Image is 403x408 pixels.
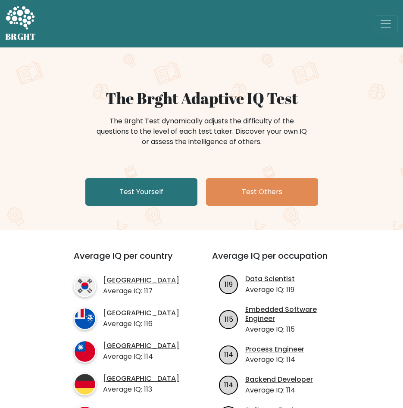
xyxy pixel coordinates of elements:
div: The Brght Test dynamically adjusts the difficulty of the questions to the level of each test take... [94,116,309,147]
a: Data Scientist [245,275,295,284]
a: Test Others [206,178,318,206]
a: Test Yourself [85,178,197,206]
text: 119 [225,279,233,289]
p: Average IQ: 115 [245,324,340,335]
text: 115 [224,314,233,324]
h3: Average IQ per country [74,251,181,271]
p: Average IQ: 117 [103,286,179,296]
img: country [74,308,96,330]
h3: Average IQ per occupation [212,251,340,271]
a: [GEOGRAPHIC_DATA] [103,276,179,285]
p: Average IQ: 113 [103,384,179,395]
a: Backend Developer [245,375,313,384]
text: 114 [224,349,233,359]
p: Average IQ: 119 [245,285,295,295]
text: 114 [224,380,233,390]
img: country [74,340,96,363]
p: Average IQ: 114 [245,355,304,365]
a: Process Engineer [245,345,304,354]
a: Embedded Software Engineer [245,305,340,323]
img: country [74,275,96,297]
p: Average IQ: 114 [245,385,313,395]
p: Average IQ: 114 [103,352,179,362]
button: Toggle navigation [374,15,398,32]
h5: BRGHT [5,31,36,42]
a: [GEOGRAPHIC_DATA] [103,309,179,318]
a: BRGHT [5,3,36,44]
img: country [74,373,96,395]
a: [GEOGRAPHIC_DATA] [103,342,179,351]
h1: The Brght Adaptive IQ Test [5,89,398,107]
p: Average IQ: 116 [103,319,179,329]
a: [GEOGRAPHIC_DATA] [103,374,179,383]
